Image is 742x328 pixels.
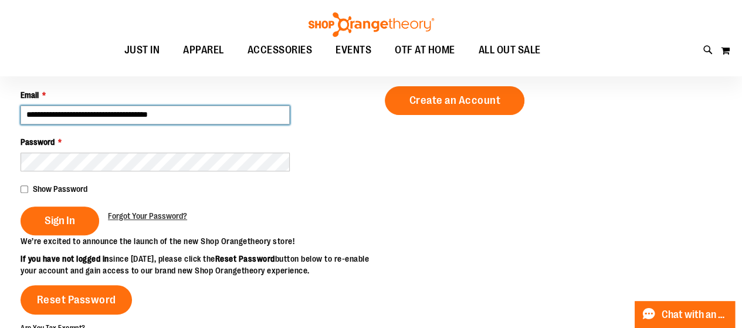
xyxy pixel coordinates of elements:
[336,37,371,63] span: EVENTS
[183,37,224,63] span: APPAREL
[409,94,500,107] span: Create an Account
[108,211,187,221] span: Forgot Your Password?
[215,254,275,263] strong: Reset Password
[479,37,541,63] span: ALL OUT SALE
[124,37,160,63] span: JUST IN
[108,210,187,222] a: Forgot Your Password?
[21,254,109,263] strong: If you have not logged in
[21,253,371,276] p: since [DATE], please click the button below to re-enable your account and gain access to our bran...
[635,301,736,328] button: Chat with an Expert
[662,309,728,320] span: Chat with an Expert
[385,86,524,115] a: Create an Account
[395,37,455,63] span: OTF AT HOME
[21,285,132,315] a: Reset Password
[248,37,313,63] span: ACCESSORIES
[45,214,75,227] span: Sign In
[33,184,87,194] span: Show Password
[21,207,99,235] button: Sign In
[37,293,116,306] span: Reset Password
[21,235,371,247] p: We’re excited to announce the launch of the new Shop Orangetheory store!
[21,90,39,100] span: Email
[307,12,436,37] img: Shop Orangetheory
[21,137,55,147] span: Password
